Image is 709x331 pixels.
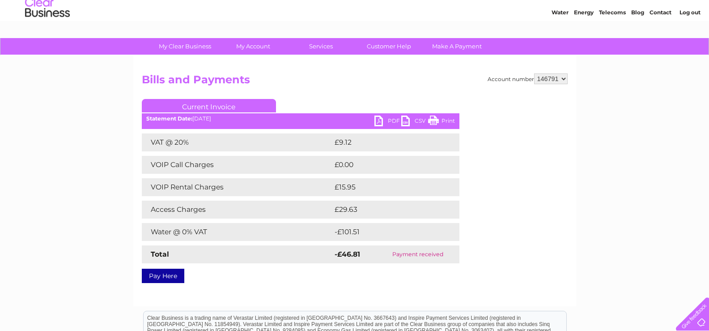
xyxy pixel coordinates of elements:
[428,116,455,129] a: Print
[142,99,276,112] a: Current Invoice
[401,116,428,129] a: CSV
[332,201,442,219] td: £29.63
[332,223,443,241] td: -£101.51
[420,38,494,55] a: Make A Payment
[216,38,290,55] a: My Account
[650,38,671,45] a: Contact
[25,23,70,51] img: logo.png
[142,178,332,196] td: VOIP Rental Charges
[574,38,594,45] a: Energy
[142,116,459,122] div: [DATE]
[284,38,358,55] a: Services
[142,269,184,283] a: Pay Here
[142,201,332,219] td: Access Charges
[631,38,644,45] a: Blog
[332,133,437,151] td: £9.12
[488,73,568,84] div: Account number
[599,38,626,45] a: Telecoms
[144,5,566,43] div: Clear Business is a trading name of Verastar Limited (registered in [GEOGRAPHIC_DATA] No. 3667643...
[142,73,568,90] h2: Bills and Payments
[142,223,332,241] td: Water @ 0% VAT
[151,250,169,258] strong: Total
[146,115,192,122] b: Statement Date:
[148,38,222,55] a: My Clear Business
[552,38,569,45] a: Water
[352,38,426,55] a: Customer Help
[374,116,401,129] a: PDF
[377,245,459,263] td: Payment received
[335,250,360,258] strong: -£46.81
[142,156,332,174] td: VOIP Call Charges
[679,38,701,45] a: Log out
[540,4,602,16] a: 0333 014 3131
[332,178,441,196] td: £15.95
[142,133,332,151] td: VAT @ 20%
[332,156,439,174] td: £0.00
